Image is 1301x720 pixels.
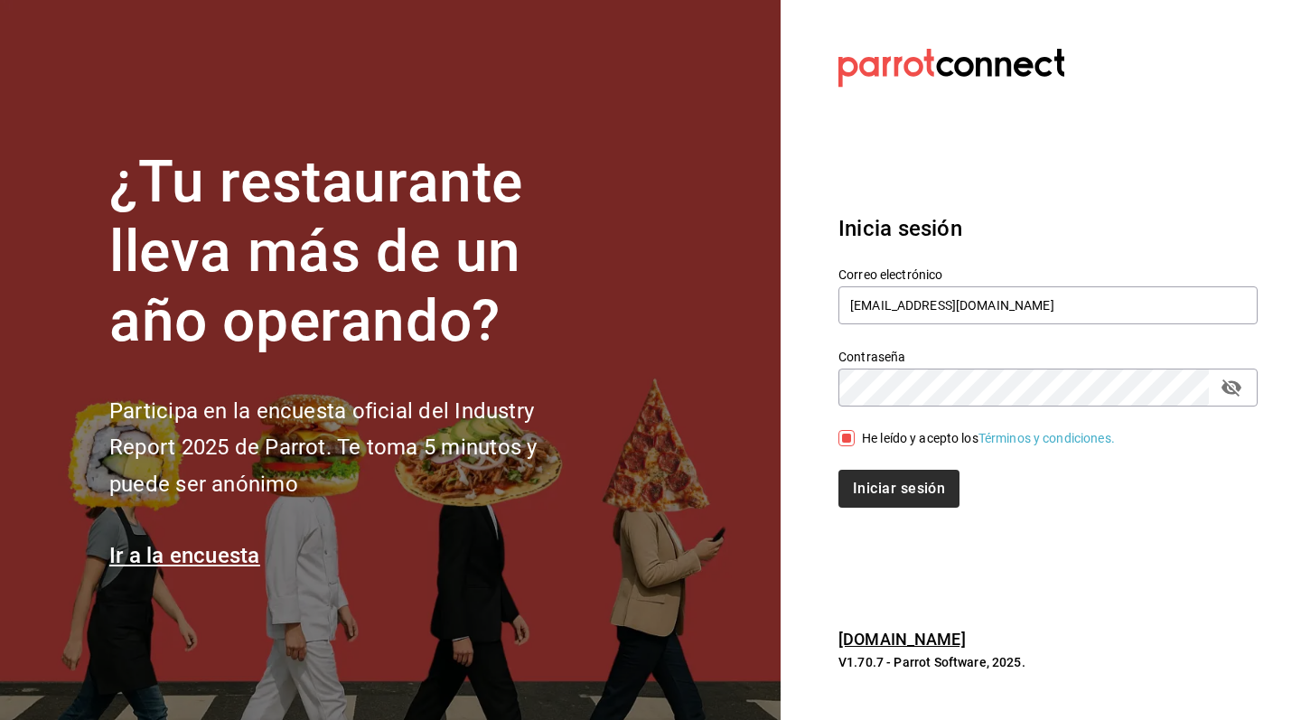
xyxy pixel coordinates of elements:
[109,393,597,503] h2: Participa en la encuesta oficial del Industry Report 2025 de Parrot. Te toma 5 minutos y puede se...
[109,543,260,568] a: Ir a la encuesta
[1216,372,1247,403] button: passwordField
[862,429,1115,448] div: He leído y acepto los
[838,470,959,508] button: Iniciar sesión
[109,148,597,356] h1: ¿Tu restaurante lleva más de un año operando?
[838,630,966,649] a: [DOMAIN_NAME]
[838,268,1258,281] label: Correo electrónico
[838,653,1258,671] p: V1.70.7 - Parrot Software, 2025.
[838,351,1258,363] label: Contraseña
[838,212,1258,245] h3: Inicia sesión
[838,286,1258,324] input: Ingresa tu correo electrónico
[978,431,1115,445] a: Términos y condiciones.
